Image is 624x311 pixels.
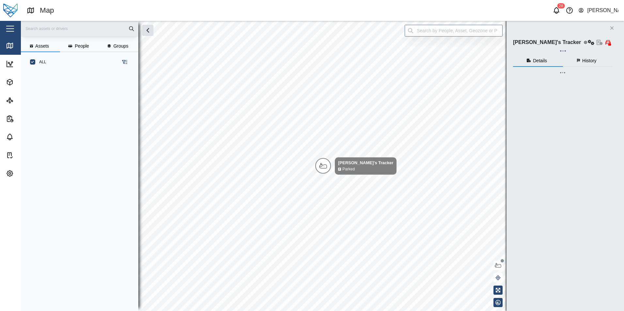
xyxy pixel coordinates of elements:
[40,5,54,16] div: Map
[17,133,37,141] div: Alarms
[17,60,45,67] div: Dashboard
[533,58,547,63] span: Details
[342,166,355,172] div: Parked
[405,25,503,37] input: Search by People, Asset, Geozone or Place
[513,38,581,47] div: [PERSON_NAME]'s Tracker
[17,97,32,104] div: Sites
[578,6,619,15] button: [PERSON_NAME]
[557,3,565,8] div: 28
[582,58,597,63] span: History
[25,24,134,34] input: Search assets or drivers
[17,115,38,122] div: Reports
[17,152,34,159] div: Tasks
[17,170,39,177] div: Settings
[587,7,618,15] div: [PERSON_NAME]
[3,3,18,18] img: Main Logo
[35,59,46,65] label: ALL
[17,79,36,86] div: Assets
[315,157,397,175] div: Map marker
[113,44,128,48] span: Groups
[17,42,31,49] div: Map
[21,21,624,311] canvas: Map
[26,70,138,306] div: grid
[75,44,89,48] span: People
[35,44,49,48] span: Assets
[338,160,393,166] div: [PERSON_NAME]'s Tracker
